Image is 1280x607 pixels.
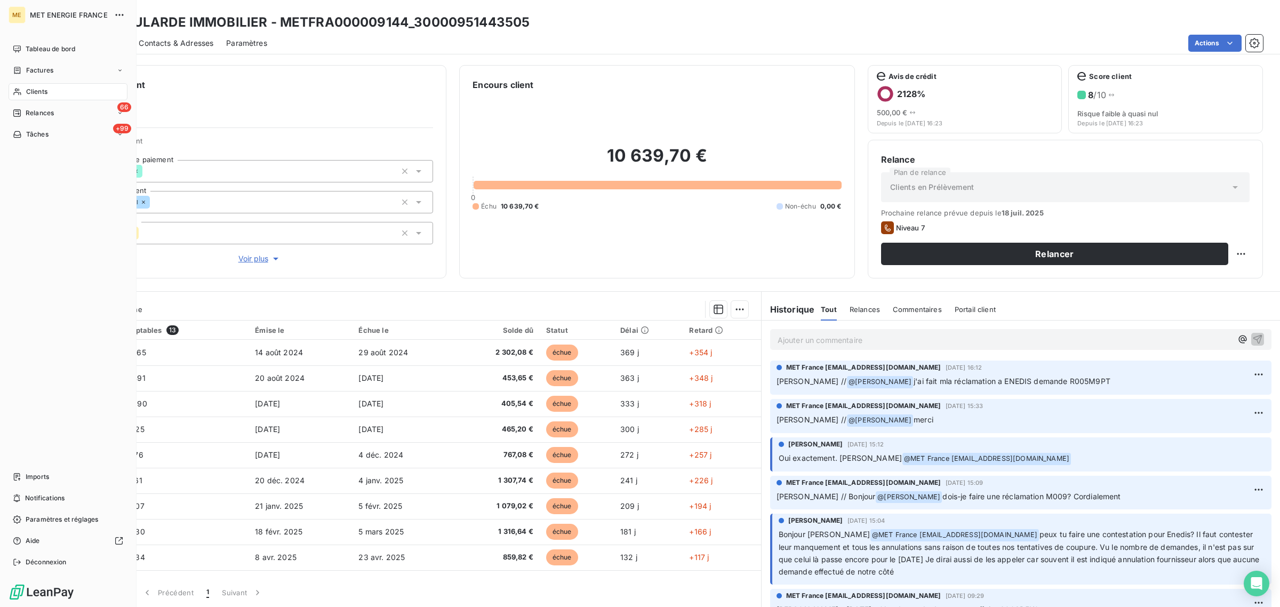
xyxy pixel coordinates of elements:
[226,38,267,49] span: Paramètres
[777,377,846,386] span: [PERSON_NAME] //
[546,421,578,437] span: échue
[1188,35,1242,52] button: Actions
[86,137,433,151] span: Propriétés Client
[471,193,475,202] span: 0
[255,450,280,459] span: [DATE]
[546,370,578,386] span: échue
[462,424,533,435] span: 465,20 €
[9,41,127,58] a: Tableau de bord
[788,440,843,449] span: [PERSON_NAME]
[785,202,816,211] span: Non-échu
[881,209,1250,217] span: Prochaine relance prévue depuis le
[786,363,941,372] span: MET France [EMAIL_ADDRESS][DOMAIN_NAME]
[25,493,65,503] span: Notifications
[9,83,127,100] a: Clients
[462,347,533,358] span: 2 302,08 €
[946,480,983,486] span: [DATE] 15:09
[481,202,497,211] span: Échu
[462,450,533,460] span: 767,08 €
[620,476,637,485] span: 241 j
[877,108,907,117] span: 500,00 €
[358,450,403,459] span: 4 déc. 2024
[255,373,305,382] span: 20 août 2024
[255,527,302,536] span: 18 févr. 2025
[546,447,578,463] span: échue
[26,87,47,97] span: Clients
[889,72,937,81] span: Avis de crédit
[26,44,75,54] span: Tableau de bord
[26,472,49,482] span: Imports
[847,441,884,448] span: [DATE] 15:12
[1088,90,1093,100] span: 8
[942,492,1121,501] span: dois-je faire une réclamation M009? Cordialement
[897,89,926,99] h6: 2128 %
[850,305,880,314] span: Relances
[255,326,346,334] div: Émise le
[255,476,305,485] span: 20 déc. 2024
[546,524,578,540] span: échue
[462,326,533,334] div: Solde dû
[546,326,607,334] div: Statut
[946,364,982,371] span: [DATE] 16:12
[546,549,578,565] span: échue
[9,105,127,122] a: 66Relances
[358,373,383,382] span: [DATE]
[877,120,1053,126] span: Depuis le [DATE] 16:23
[546,345,578,361] span: échue
[893,305,942,314] span: Commentaires
[689,399,711,408] span: +318 j
[946,403,983,409] span: [DATE] 15:33
[689,527,711,536] span: +166 j
[1077,120,1254,126] span: Depuis le [DATE] 16:23
[881,153,1250,166] h6: Relance
[139,228,147,238] input: Ajouter une valeur
[142,166,151,176] input: Ajouter une valeur
[1002,209,1044,217] span: 18 juil. 2025
[620,425,639,434] span: 300 j
[86,253,433,265] button: Voir plus
[255,553,297,562] span: 8 avr. 2025
[946,593,985,599] span: [DATE] 09:29
[788,516,843,525] span: [PERSON_NAME]
[777,492,876,501] span: [PERSON_NAME] // Bonjour
[358,527,404,536] span: 5 mars 2025
[914,377,1110,386] span: j'ai fait mla réclamation a ENEDIS demande R005M9PT
[620,326,676,334] div: Délai
[786,591,941,601] span: MET France [EMAIL_ADDRESS][DOMAIN_NAME]
[462,552,533,563] span: 859,82 €
[9,62,127,79] a: Factures
[786,478,941,488] span: MET France [EMAIL_ADDRESS][DOMAIN_NAME]
[620,373,639,382] span: 363 j
[26,66,53,75] span: Factures
[9,532,127,549] a: Aide
[358,501,402,510] span: 5 févr. 2025
[689,326,754,334] div: Retard
[890,182,974,193] span: Clients en Prélèvement
[881,243,1228,265] button: Relancer
[9,511,127,528] a: Paramètres et réglages
[30,11,108,19] span: MET ENERGIE FRANCE
[501,202,539,211] span: 10 639,70 €
[255,501,303,510] span: 21 janv. 2025
[9,6,26,23] div: ME
[200,581,215,604] button: 1
[902,453,1071,465] span: @ MET France [EMAIL_ADDRESS][DOMAIN_NAME]
[1244,571,1269,596] div: Open Intercom Messenger
[117,102,131,112] span: 66
[689,501,711,510] span: +194 j
[779,453,902,462] span: Oui exactement. [PERSON_NAME]
[139,38,213,49] span: Contacts & Adresses
[358,348,408,357] span: 29 août 2024
[620,501,639,510] span: 209 j
[847,376,913,388] span: @ [PERSON_NAME]
[620,399,639,408] span: 333 j
[135,581,200,604] button: Précédent
[206,587,209,598] span: 1
[689,373,713,382] span: +348 j
[26,557,67,567] span: Déconnexion
[821,305,837,314] span: Tout
[955,305,996,314] span: Portail client
[689,450,711,459] span: +257 j
[1077,109,1254,118] span: Risque faible à quasi nul
[546,396,578,412] span: échue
